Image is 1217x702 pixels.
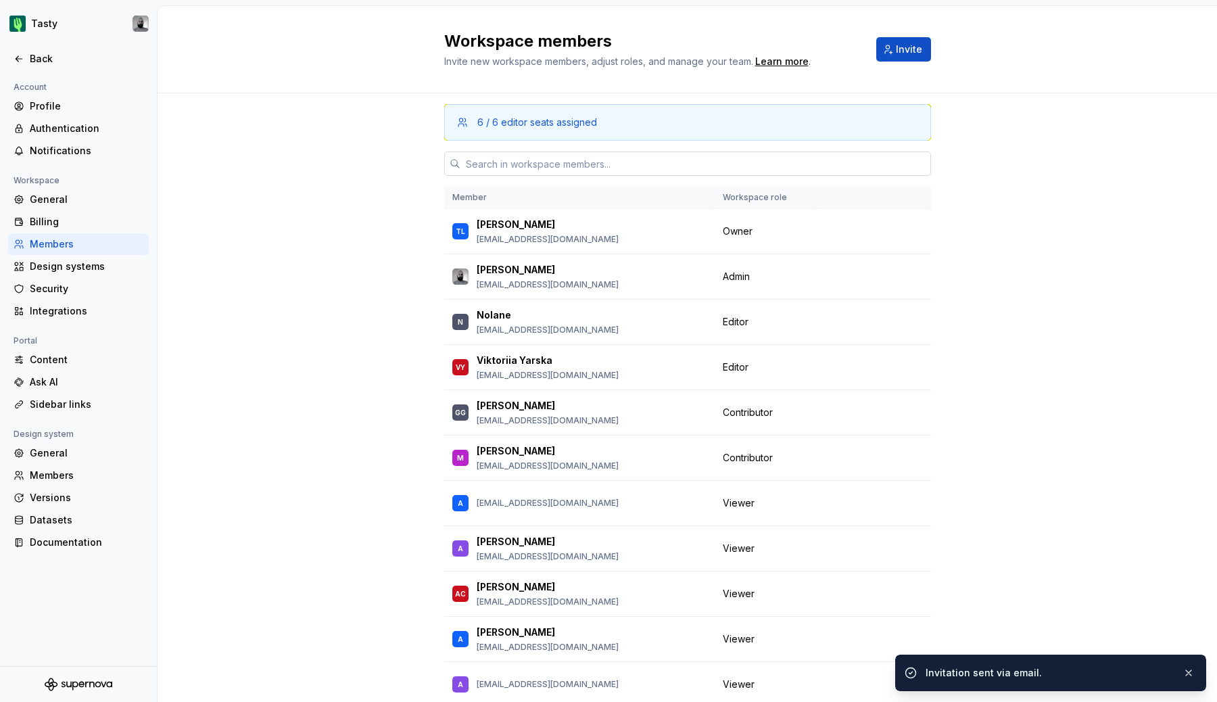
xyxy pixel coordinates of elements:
[8,394,149,415] a: Sidebar links
[31,17,57,30] div: Tasty
[460,151,931,176] input: Search in workspace members...
[456,360,465,374] div: VY
[457,451,464,465] div: M
[30,304,143,318] div: Integrations
[456,225,465,238] div: TL
[715,187,818,209] th: Workspace role
[455,406,466,419] div: GG
[8,256,149,277] a: Design systems
[723,315,748,329] span: Editor
[30,215,143,229] div: Billing
[477,498,619,509] p: [EMAIL_ADDRESS][DOMAIN_NAME]
[723,678,755,691] span: Viewer
[477,218,555,231] p: [PERSON_NAME]
[9,16,26,32] img: 5a785b6b-c473-494b-9ba3-bffaf73304c7.png
[477,308,511,322] p: Nolane
[8,48,149,70] a: Back
[133,16,149,32] img: Julien Riveron
[30,99,143,113] div: Profile
[477,263,555,277] p: [PERSON_NAME]
[477,551,619,562] p: [EMAIL_ADDRESS][DOMAIN_NAME]
[8,333,43,349] div: Portal
[444,55,753,67] span: Invite new workspace members, adjust roles, and manage your team.
[477,596,619,607] p: [EMAIL_ADDRESS][DOMAIN_NAME]
[30,446,143,460] div: General
[30,536,143,549] div: Documentation
[8,465,149,486] a: Members
[723,360,748,374] span: Editor
[8,532,149,553] a: Documentation
[723,632,755,646] span: Viewer
[30,260,143,273] div: Design systems
[8,118,149,139] a: Authentication
[8,140,149,162] a: Notifications
[45,678,112,691] svg: Supernova Logo
[444,30,860,52] h2: Workspace members
[477,679,619,690] p: [EMAIL_ADDRESS][DOMAIN_NAME]
[8,211,149,233] a: Billing
[8,233,149,255] a: Members
[8,79,52,95] div: Account
[30,469,143,482] div: Members
[477,580,555,594] p: [PERSON_NAME]
[30,282,143,296] div: Security
[896,43,922,56] span: Invite
[30,513,143,527] div: Datasets
[723,542,755,555] span: Viewer
[8,442,149,464] a: General
[477,234,619,245] p: [EMAIL_ADDRESS][DOMAIN_NAME]
[477,399,555,413] p: [PERSON_NAME]
[723,406,773,419] span: Contributor
[477,370,619,381] p: [EMAIL_ADDRESS][DOMAIN_NAME]
[458,315,463,329] div: N
[8,189,149,210] a: General
[458,678,463,691] div: A
[477,535,555,548] p: [PERSON_NAME]
[30,353,143,367] div: Content
[723,587,755,601] span: Viewer
[3,9,154,39] button: TastyJulien Riveron
[8,509,149,531] a: Datasets
[455,587,466,601] div: AC
[30,375,143,389] div: Ask AI
[926,666,1172,680] div: Invitation sent via email.
[477,415,619,426] p: [EMAIL_ADDRESS][DOMAIN_NAME]
[755,55,809,68] a: Learn more
[723,270,750,283] span: Admin
[444,187,715,209] th: Member
[452,268,469,285] img: Julien Riveron
[458,496,463,510] div: A
[723,451,773,465] span: Contributor
[477,354,552,367] p: Viktoriia Yarska
[477,325,619,335] p: [EMAIL_ADDRESS][DOMAIN_NAME]
[8,172,65,189] div: Workspace
[30,491,143,505] div: Versions
[8,487,149,509] a: Versions
[8,426,79,442] div: Design system
[477,642,619,653] p: [EMAIL_ADDRESS][DOMAIN_NAME]
[8,349,149,371] a: Content
[8,278,149,300] a: Security
[753,57,811,67] span: .
[723,225,753,238] span: Owner
[477,116,597,129] div: 6 / 6 editor seats assigned
[30,144,143,158] div: Notifications
[8,371,149,393] a: Ask AI
[30,122,143,135] div: Authentication
[8,95,149,117] a: Profile
[723,496,755,510] span: Viewer
[30,237,143,251] div: Members
[8,300,149,322] a: Integrations
[458,632,463,646] div: A
[30,193,143,206] div: General
[477,279,619,290] p: [EMAIL_ADDRESS][DOMAIN_NAME]
[458,542,463,555] div: A
[477,626,555,639] p: [PERSON_NAME]
[477,444,555,458] p: [PERSON_NAME]
[30,52,143,66] div: Back
[477,461,619,471] p: [EMAIL_ADDRESS][DOMAIN_NAME]
[30,398,143,411] div: Sidebar links
[876,37,931,62] button: Invite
